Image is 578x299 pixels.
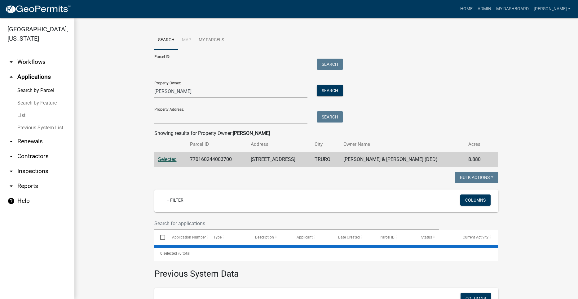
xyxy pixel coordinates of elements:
[195,30,228,50] a: My Parcels
[158,156,177,162] a: Selected
[233,130,270,136] strong: [PERSON_NAME]
[154,246,498,261] div: 0 total
[531,3,573,15] a: [PERSON_NAME]
[374,230,415,245] datatable-header-cell: Parcel ID
[455,172,498,183] button: Bulk Actions
[291,230,332,245] datatable-header-cell: Applicant
[154,261,498,280] h3: Previous System Data
[247,152,311,167] td: [STREET_ADDRESS]
[340,137,465,152] th: Owner Name
[338,235,360,239] span: Date Created
[460,194,491,206] button: Columns
[154,217,439,230] input: Search for applications
[249,230,291,245] datatable-header-cell: Description
[332,230,374,245] datatable-header-cell: Date Created
[421,235,432,239] span: Status
[311,137,339,152] th: City
[297,235,313,239] span: Applicant
[311,152,339,167] td: TRURO
[255,235,274,239] span: Description
[7,58,15,66] i: arrow_drop_down
[317,85,343,96] button: Search
[463,235,488,239] span: Current Activity
[247,137,311,152] th: Address
[186,152,247,167] td: 770160244003700
[458,3,475,15] a: Home
[7,73,15,81] i: arrow_drop_up
[475,3,494,15] a: Admin
[166,230,208,245] datatable-header-cell: Application Number
[380,235,395,239] span: Parcel ID
[7,182,15,190] i: arrow_drop_down
[465,152,489,167] td: 8.880
[7,197,15,205] i: help
[214,235,222,239] span: Type
[154,30,178,50] a: Search
[340,152,465,167] td: [PERSON_NAME] & [PERSON_NAME] (DED)
[317,59,343,70] button: Search
[7,153,15,160] i: arrow_drop_down
[154,130,498,137] div: Showing results for Property Owner:
[457,230,498,245] datatable-header-cell: Current Activity
[317,111,343,123] button: Search
[172,235,206,239] span: Application Number
[208,230,249,245] datatable-header-cell: Type
[154,230,166,245] datatable-header-cell: Select
[7,167,15,175] i: arrow_drop_down
[7,138,15,145] i: arrow_drop_down
[186,137,247,152] th: Parcel ID
[160,251,179,256] span: 0 selected /
[465,137,489,152] th: Acres
[162,194,188,206] a: + Filter
[494,3,531,15] a: My Dashboard
[415,230,457,245] datatable-header-cell: Status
